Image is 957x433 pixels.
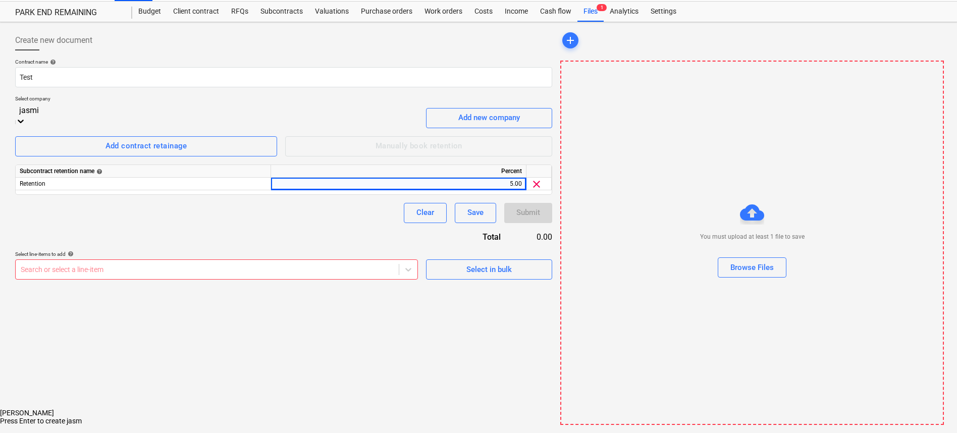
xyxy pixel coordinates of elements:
p: Select company [15,95,418,104]
a: Work orders [418,2,468,22]
a: Files1 [577,2,604,22]
div: Select in bulk [466,263,512,276]
span: Create new document [15,34,92,46]
div: Files [577,2,604,22]
a: Settings [645,2,682,22]
a: RFQs [225,2,254,22]
button: Clear [404,203,447,223]
div: Add new company [458,111,520,124]
a: Valuations [309,2,355,22]
button: Add contract retainage [15,136,277,156]
div: Add contract retainage [105,139,187,152]
div: Save [467,206,484,219]
div: Clear [416,206,434,219]
div: 5.00 [275,178,522,190]
span: help [94,168,102,174]
span: clear [530,178,543,190]
button: Add new company [426,108,552,128]
a: Purchase orders [355,2,418,22]
div: Select line-items to add [15,251,418,257]
a: Income [499,2,534,22]
a: Analytics [604,2,645,22]
div: Browse Files [730,261,774,274]
a: Subcontracts [254,2,309,22]
span: help [48,59,56,65]
div: Subcontract retention name [20,165,267,178]
a: Budget [132,2,167,22]
input: Document name [15,67,552,87]
button: Select in bulk [426,259,552,280]
span: 1 [597,4,607,11]
a: Client contract [167,2,225,22]
span: add [564,34,576,46]
button: Save [455,203,496,223]
a: Costs [468,2,499,22]
div: Retention [16,178,271,190]
span: help [66,251,74,257]
div: Total [421,231,517,243]
div: PARK END REMAINING [15,8,120,18]
button: Browse Files [718,257,786,278]
div: 0.00 [517,231,552,243]
div: Contract name [15,59,552,65]
div: Percent [271,165,526,178]
div: You must upload at least 1 file to saveBrowse Files [560,61,944,425]
a: Cash flow [534,2,577,22]
p: You must upload at least 1 file to save [700,233,805,241]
